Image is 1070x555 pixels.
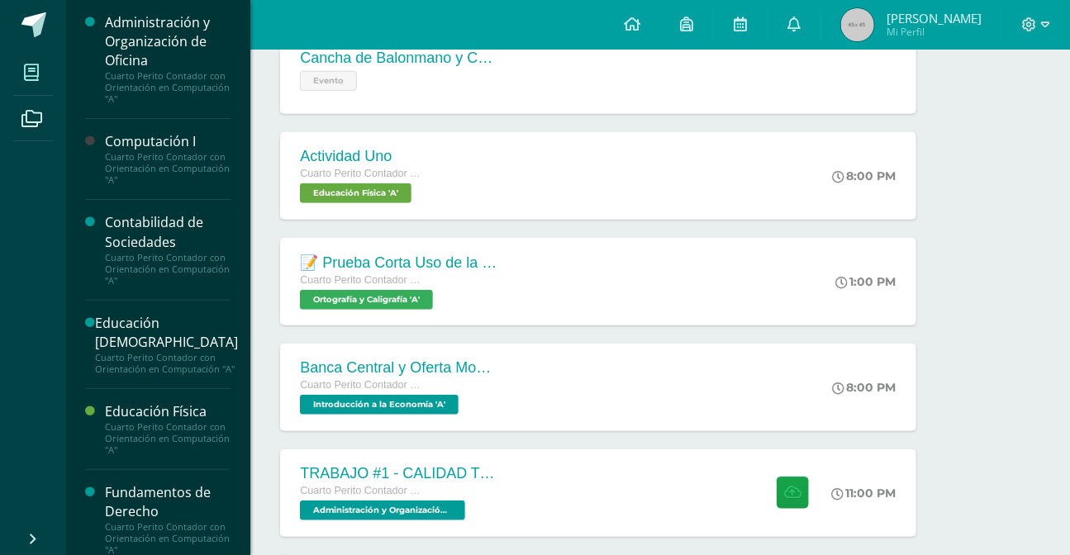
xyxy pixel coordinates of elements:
[887,10,982,26] span: [PERSON_NAME]
[300,168,424,179] span: Cuarto Perito Contador con Orientación en Computación
[105,151,231,186] div: Cuarto Perito Contador con Orientación en Computación "A"
[105,213,231,286] a: Contabilidad de SociedadesCuarto Perito Contador con Orientación en Computación "A"
[105,402,231,421] div: Educación Física
[833,168,896,183] div: 8:00 PM
[300,274,424,286] span: Cuarto Perito Contador con Orientación en Computación
[832,486,896,500] div: 11:00 PM
[300,148,424,165] div: Actividad Uno
[105,13,231,105] a: Administración y Organización de OficinaCuarto Perito Contador con Orientación en Computación "A"
[300,500,465,520] span: Administración y Organización de Oficina 'A'
[105,421,231,456] div: Cuarto Perito Contador con Orientación en Computación "A"
[300,254,498,272] div: 📝 Prueba Corta Uso de la R y RR Uso de la X, [GEOGRAPHIC_DATA] y [GEOGRAPHIC_DATA]
[300,379,424,391] span: Cuarto Perito Contador con Orientación en Computación
[300,395,459,415] span: Introducción a la Economía 'A'
[300,485,424,496] span: Cuarto Perito Contador con Orientación en Computación
[105,132,231,151] div: Computación I
[105,483,231,521] div: Fundamentos de Derecho
[300,290,433,310] span: Ortografía y Caligrafía 'A'
[300,50,498,67] div: Cancha de Balonmano y Contenido
[105,252,231,287] div: Cuarto Perito Contador con Orientación en Computación "A"
[105,213,231,251] div: Contabilidad de Sociedades
[105,402,231,456] a: Educación FísicaCuarto Perito Contador con Orientación en Computación "A"
[887,25,982,39] span: Mi Perfil
[300,71,357,91] span: Evento
[300,465,498,482] div: TRABAJO #1 - CALIDAD TOTAL
[95,352,238,375] div: Cuarto Perito Contador con Orientación en Computación "A"
[836,274,896,289] div: 1:00 PM
[105,132,231,186] a: Computación ICuarto Perito Contador con Orientación en Computación "A"
[300,183,411,203] span: Educación Física 'A'
[95,314,238,375] a: Educación [DEMOGRAPHIC_DATA]Cuarto Perito Contador con Orientación en Computación "A"
[300,359,498,377] div: Banca Central y Oferta Monetaria.
[841,8,874,41] img: 45x45
[105,13,231,70] div: Administración y Organización de Oficina
[833,380,896,395] div: 8:00 PM
[105,70,231,105] div: Cuarto Perito Contador con Orientación en Computación "A"
[95,314,238,352] div: Educación [DEMOGRAPHIC_DATA]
